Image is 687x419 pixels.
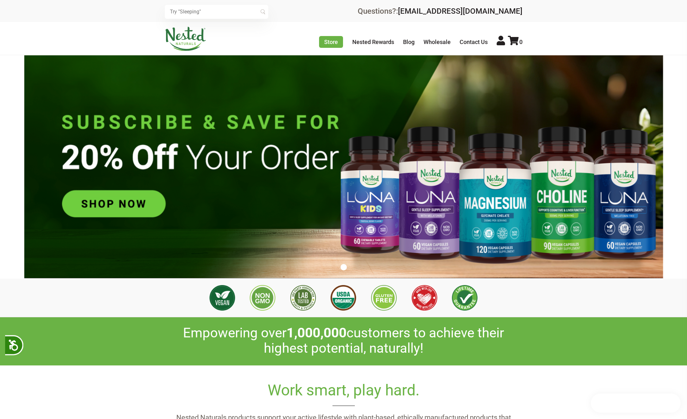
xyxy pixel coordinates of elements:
[250,285,275,311] img: Non GMO
[165,381,523,406] h2: Work smart, play hard.
[452,285,477,311] img: Lifetime Guarantee
[460,39,488,45] a: Contact Us
[24,55,663,278] img: Untitled_design_76.png
[340,264,347,270] button: 1 of 1
[290,285,316,311] img: 3rd Party Lab Tested
[352,39,394,45] a: Nested Rewards
[403,39,415,45] a: Blog
[165,5,268,19] input: Try "Sleeping"
[371,285,397,311] img: Gluten Free
[165,27,206,51] img: Nested Naturals
[412,285,437,311] img: Made with Love
[358,7,523,15] div: Questions?:
[210,285,235,311] img: Vegan
[319,36,343,48] a: Store
[519,39,523,45] span: 0
[508,39,523,45] a: 0
[424,39,451,45] a: Wholesale
[398,7,523,16] a: [EMAIL_ADDRESS][DOMAIN_NAME]
[286,325,347,341] span: 1,000,000
[165,325,523,356] h2: Empowering over customers to achieve their highest potential, naturally!
[591,393,681,413] iframe: Button to open loyalty program pop-up
[331,285,356,311] img: USDA Organic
